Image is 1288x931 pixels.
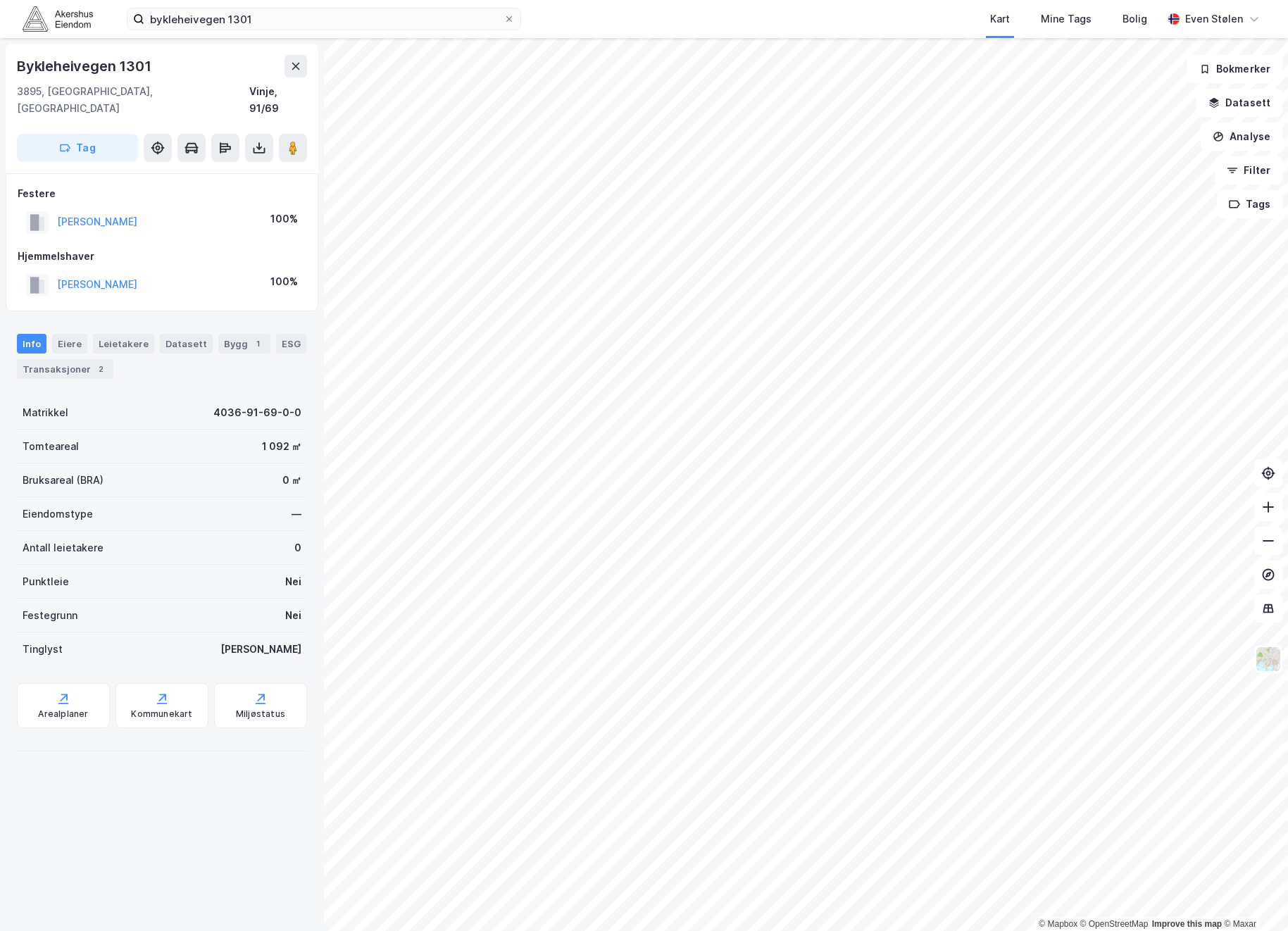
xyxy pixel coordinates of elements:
div: Antall leietakere [23,539,104,556]
div: Bolig [1123,11,1147,27]
a: Mapbox [1039,919,1077,929]
div: Mine Tags [1041,11,1092,27]
div: Bygg [218,334,270,354]
div: Info [17,334,46,354]
div: — [292,506,301,523]
img: Z [1255,646,1282,673]
div: Bruksareal (BRA) [23,472,104,489]
div: 1 [251,337,265,351]
div: Festere [18,185,306,202]
a: OpenStreetMap [1080,919,1149,929]
button: Tags [1217,190,1282,218]
button: Filter [1215,156,1282,185]
button: Tag [17,134,138,162]
div: 3895, [GEOGRAPHIC_DATA], [GEOGRAPHIC_DATA] [17,83,249,117]
div: Kart [990,11,1010,27]
div: Matrikkel [23,404,68,421]
div: 100% [270,211,298,227]
img: akershus-eiendom-logo.9091f326c980b4bce74ccdd9f866810c.svg [23,6,93,31]
div: Even Stølen [1185,11,1243,27]
div: Eiendomstype [23,506,93,523]
div: Hjemmelshaver [18,248,306,265]
iframe: Chat Widget [1218,863,1288,931]
div: 0 ㎡ [282,472,301,489]
div: Transaksjoner [17,359,113,379]
div: 1 092 ㎡ [262,438,301,455]
div: Kommunekart [131,708,192,720]
div: ESG [276,334,306,354]
div: Punktleie [23,573,69,590]
div: Eiere [52,334,87,354]
div: 0 [294,539,301,556]
div: 100% [270,273,298,290]
div: Tomteareal [23,438,79,455]
div: Tinglyst [23,641,63,658]
div: Datasett [160,334,213,354]
div: Kontrollprogram for chat [1218,863,1288,931]
button: Bokmerker [1187,55,1282,83]
div: 4036-91-69-0-0 [213,404,301,421]
button: Analyse [1201,123,1282,151]
div: Leietakere [93,334,154,354]
div: Arealplaner [38,708,88,720]
div: Nei [285,607,301,624]
div: Festegrunn [23,607,77,624]
div: Nei [285,573,301,590]
input: Søk på adresse, matrikkel, gårdeiere, leietakere eller personer [144,8,504,30]
div: Miljøstatus [236,708,285,720]
a: Improve this map [1152,919,1222,929]
div: Vinje, 91/69 [249,83,307,117]
div: Bykleheivegen 1301 [17,55,154,77]
div: [PERSON_NAME] [220,641,301,658]
div: 2 [94,362,108,376]
button: Datasett [1196,89,1282,117]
